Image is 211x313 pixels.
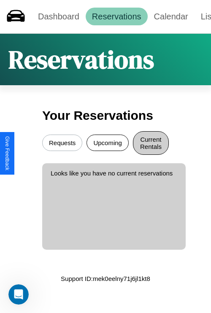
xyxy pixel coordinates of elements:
p: Support ID: mek0eelny71j6jl1kt8 [61,273,150,284]
p: Looks like you have no current reservations [51,167,177,179]
h1: Reservations [8,42,154,77]
button: Requests [42,135,82,151]
button: Upcoming [87,135,129,151]
iframe: Intercom live chat [8,284,29,305]
a: Calendar [148,8,195,25]
a: Dashboard [32,8,86,25]
button: Current Rentals [133,131,169,155]
div: Give Feedback [4,136,10,170]
a: Reservations [86,8,148,25]
h3: Your Reservations [42,104,169,127]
